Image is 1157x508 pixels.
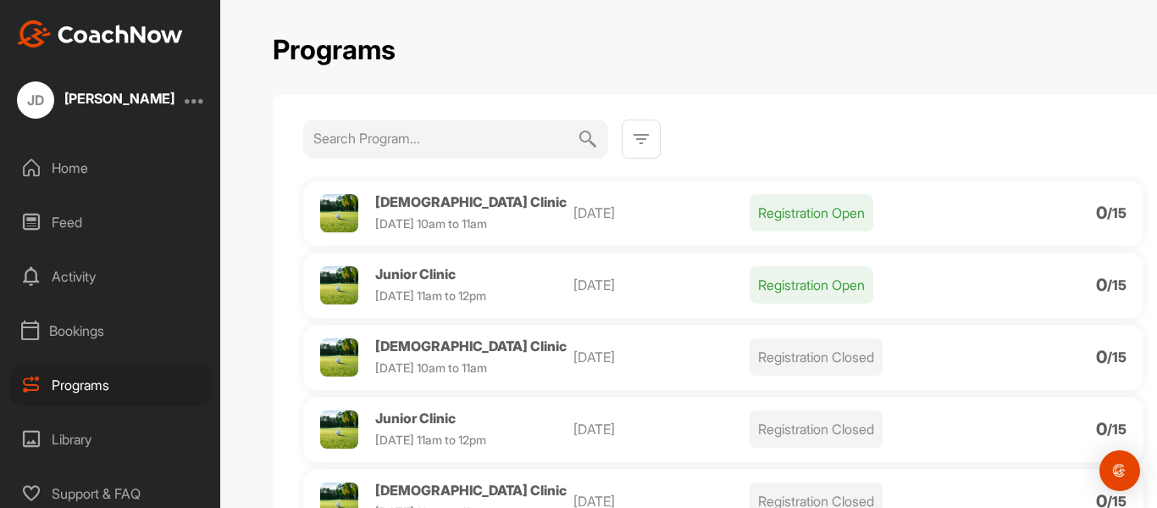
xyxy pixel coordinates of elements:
[375,265,456,282] span: Junior Clinic
[1107,494,1127,508] p: / 15
[573,419,750,439] p: [DATE]
[375,288,486,303] span: [DATE] 11am to 12pm
[1096,494,1107,508] p: 0
[750,194,873,232] p: Registration Open
[375,193,567,210] span: [DEMOGRAPHIC_DATA] Clinic
[375,360,487,375] span: [DATE] 10am to 11am
[320,338,358,377] img: Profile picture
[1099,450,1140,491] div: Open Intercom Messenger
[9,364,213,406] div: Programs
[1107,350,1127,364] p: / 15
[750,410,883,448] p: Registration Closed
[320,266,358,304] img: Profile picture
[9,147,213,189] div: Home
[1096,206,1107,220] p: 0
[375,410,456,427] span: Junior Clinic
[631,129,651,149] img: svg+xml;base64,PHN2ZyB3aWR0aD0iMjQiIGhlaWdodD0iMjQiIHZpZXdCb3g9IjAgMCAyNCAyNCIgZmlsbD0ibm9uZSIgeG...
[9,418,213,461] div: Library
[573,203,750,223] p: [DATE]
[9,255,213,298] div: Activity
[375,216,487,231] span: [DATE] 10am to 11am
[1107,422,1127,436] p: / 15
[1096,422,1107,436] p: 0
[578,120,598,159] img: svg+xml;base64,PHN2ZyB3aWR0aD0iMjQiIGhlaWdodD0iMjQiIHZpZXdCb3g9IjAgMCAyNCAyNCIgZmlsbD0ibm9uZSIgeG...
[313,120,578,157] input: Search Program...
[375,433,486,447] span: [DATE] 11am to 12pm
[375,482,567,499] span: [DEMOGRAPHIC_DATA] Clinic
[1096,350,1107,364] p: 0
[573,275,750,295] p: [DATE]
[320,194,358,232] img: Profile picture
[1107,206,1127,220] p: / 15
[17,81,54,119] div: JD
[750,338,883,376] p: Registration Closed
[273,34,396,67] h2: Programs
[1096,278,1107,292] p: 0
[17,20,183,47] img: CoachNow
[64,92,174,105] div: [PERSON_NAME]
[573,347,750,367] p: [DATE]
[750,266,873,304] p: Registration Open
[9,201,213,243] div: Feed
[1107,278,1127,292] p: / 15
[9,310,213,352] div: Bookings
[320,410,358,449] img: Profile picture
[375,338,567,354] span: [DEMOGRAPHIC_DATA] Clinic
